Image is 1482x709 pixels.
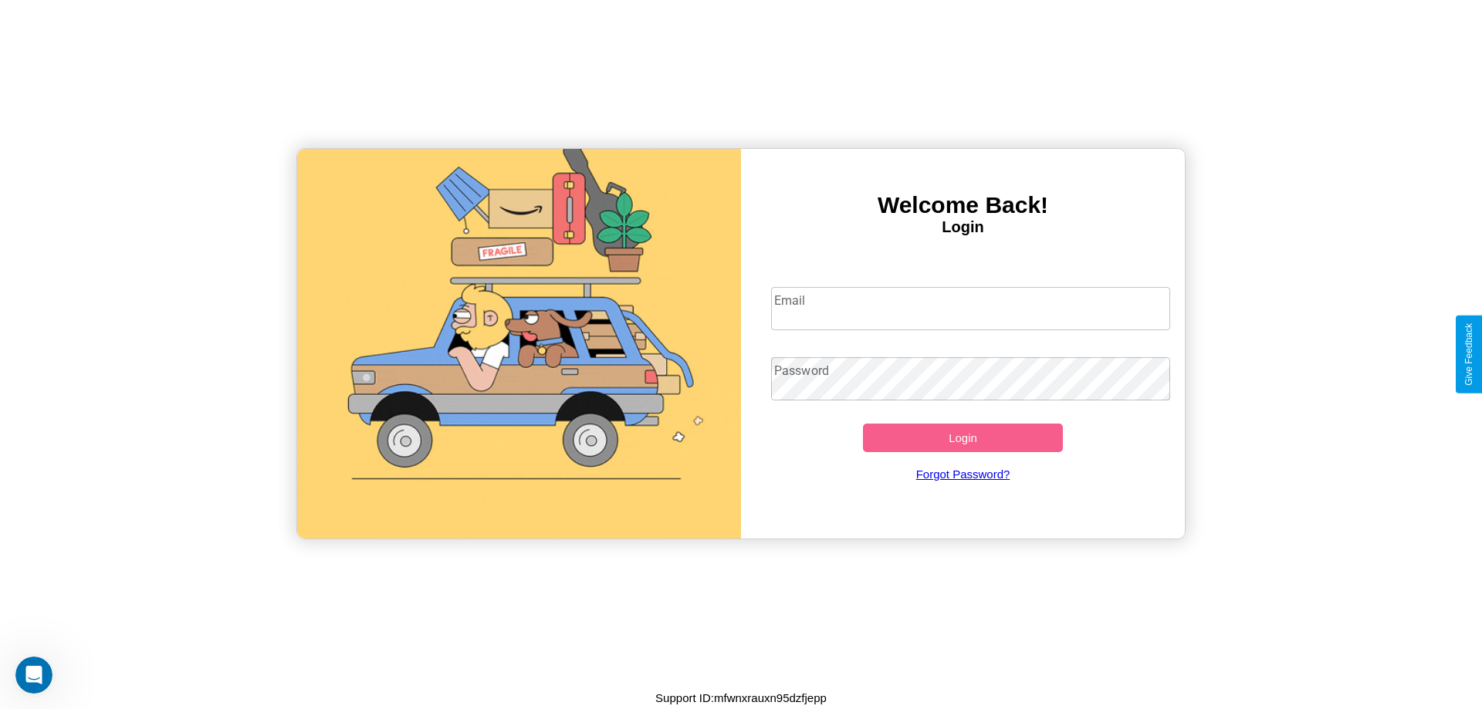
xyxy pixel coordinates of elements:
iframe: Intercom live chat [15,657,52,694]
div: Give Feedback [1463,323,1474,386]
h3: Welcome Back! [741,192,1185,218]
a: Forgot Password? [763,452,1163,496]
img: gif [297,149,741,539]
button: Login [863,424,1063,452]
p: Support ID: mfwnxrauxn95dzfjepp [655,687,827,708]
h4: Login [741,218,1185,236]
